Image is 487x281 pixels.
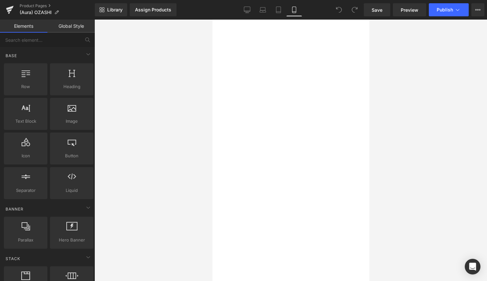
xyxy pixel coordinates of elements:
[471,3,484,16] button: More
[437,7,453,12] span: Publish
[52,118,92,125] span: Image
[52,237,92,243] span: Hero Banner
[135,7,171,12] div: Assign Products
[401,7,418,13] span: Preview
[255,3,271,16] a: Laptop
[6,152,45,159] span: Icon
[393,3,426,16] a: Preview
[6,237,45,243] span: Parallax
[107,7,123,13] span: Library
[429,3,469,16] button: Publish
[286,3,302,16] a: Mobile
[465,259,480,274] div: Open Intercom Messenger
[20,10,52,15] span: (Aura) OZASHI
[6,118,45,125] span: Text Block
[6,187,45,194] span: Separator
[5,53,18,59] span: Base
[52,83,92,90] span: Heading
[95,3,127,16] a: New Library
[47,20,95,33] a: Global Style
[271,3,286,16] a: Tablet
[239,3,255,16] a: Desktop
[5,206,24,212] span: Banner
[52,187,92,194] span: Liquid
[372,7,382,13] span: Save
[52,152,92,159] span: Button
[332,3,345,16] button: Undo
[5,256,21,262] span: Stack
[20,3,95,8] a: Product Pages
[6,83,45,90] span: Row
[348,3,361,16] button: Redo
